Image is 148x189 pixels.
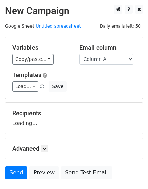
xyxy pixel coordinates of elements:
a: Preview [29,166,59,179]
small: Google Sheet: [5,23,81,29]
button: Save [49,81,66,92]
div: Loading... [12,109,136,127]
a: Load... [12,81,38,92]
a: Send [5,166,27,179]
a: Daily emails left: 50 [98,23,143,29]
h5: Variables [12,44,69,51]
h5: Recipients [12,109,136,117]
a: Copy/paste... [12,54,54,65]
a: Templates [12,71,41,79]
h5: Advanced [12,145,136,152]
a: Send Test Email [61,166,112,179]
span: Daily emails left: 50 [98,22,143,30]
a: Untitled spreadsheet [36,23,81,29]
h5: Email column [79,44,136,51]
h2: New Campaign [5,5,143,17]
